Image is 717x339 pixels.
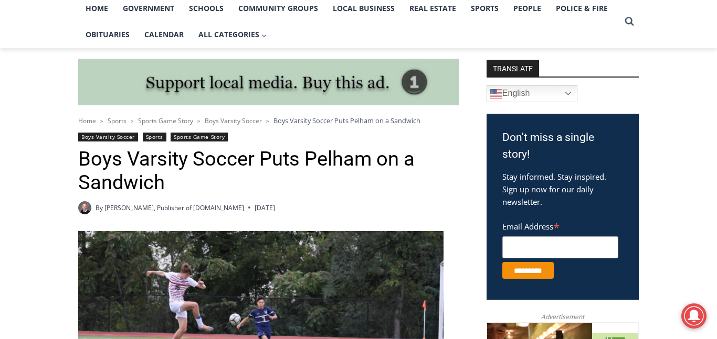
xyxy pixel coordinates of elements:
[273,116,420,125] span: Boys Varsity Soccer Puts Pelham on a Sandwich
[110,29,146,96] div: Two by Two Animal Haven & The Nature Company: The Wild World of Animals
[78,59,459,106] img: support local media, buy this ad
[100,117,103,125] span: >
[265,1,496,102] div: Apply Now <> summer and RHS senior internships available
[78,201,91,214] a: Author image
[487,60,539,76] strong: TRANSLATE
[78,21,137,48] a: Obituaries
[78,116,96,125] a: Home
[205,116,262,125] a: Boys Varsity Soccer
[197,117,201,125] span: >
[502,170,623,208] p: Stay informed. Stay inspired. Sign up now for our daily newsletter.
[143,133,166,141] a: Sports
[78,115,459,126] nav: Breadcrumbs
[104,203,244,212] a: [PERSON_NAME], Publisher of [DOMAIN_NAME]
[108,116,126,125] a: Sports
[131,117,134,125] span: >
[255,203,275,213] time: [DATE]
[138,116,193,125] a: Sports Game Story
[1,104,152,130] a: [PERSON_NAME] Read Sanctuary Fall Fest: [DATE]
[1,105,106,130] a: Open Tues. - Sun. [PHONE_NUMBER]
[191,21,274,48] button: Child menu of All Categories
[252,102,509,130] a: Intern @ [DOMAIN_NAME]
[171,133,228,141] a: Sports Game Story
[3,108,103,148] span: Open Tues. - Sun. [PHONE_NUMBER]
[502,216,618,235] label: Email Address
[137,21,191,48] a: Calendar
[96,203,103,213] span: By
[122,99,127,110] div: 6
[275,104,487,128] span: Intern @ [DOMAIN_NAME]
[487,85,577,102] a: English
[266,117,269,125] span: >
[490,88,502,100] img: en
[78,147,459,195] h1: Boys Varsity Soccer Puts Pelham on a Sandwich
[502,129,623,162] h3: Don't miss a single story!
[620,12,639,31] button: View Search Form
[78,133,138,141] a: Boys Varsity Soccer
[117,99,120,110] div: /
[8,105,134,129] h4: [PERSON_NAME] Read Sanctuary Fall Fest: [DATE]
[108,65,149,125] div: "...watching a master [PERSON_NAME] chef prepare an omakase meal is fascinating dinner theater an...
[531,312,595,322] span: Advertisement
[110,99,114,110] div: 6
